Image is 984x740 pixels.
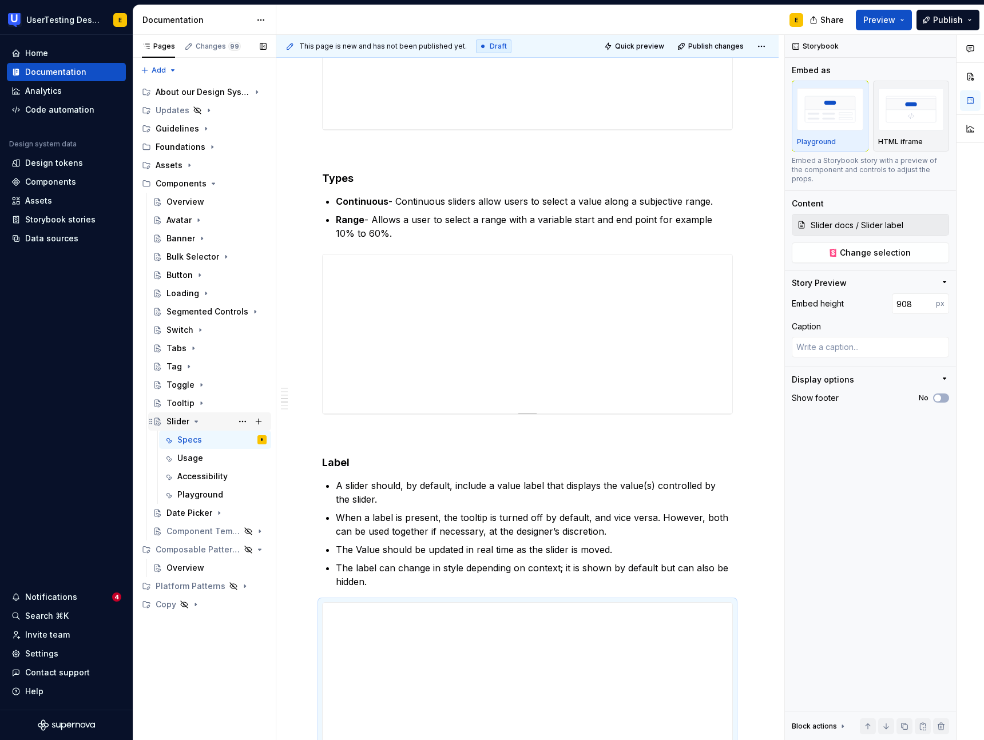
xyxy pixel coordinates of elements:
[148,248,271,266] a: Bulk Selector
[7,63,126,81] a: Documentation
[166,379,195,391] div: Toggle
[177,471,228,482] div: Accessibility
[873,81,950,152] button: placeholderHTML iframe
[166,343,187,354] div: Tabs
[148,522,271,540] a: Component Template
[148,394,271,412] a: Tooltip
[148,321,271,339] a: Switch
[336,214,364,225] strong: Range
[177,452,203,464] div: Usage
[25,629,70,640] div: Invite team
[336,511,733,538] p: When a label is present, the tooltip is turned off by default, and vice versa. However, both can ...
[336,213,733,240] p: - Allows a user to select a range with a variable start and end point for example 10% to 60%.
[137,101,271,120] div: Updates
[148,303,271,321] a: Segmented Controls
[322,456,350,468] strong: Label
[261,434,263,445] div: E
[336,543,733,556] p: The Value should be updated in real time as the slider is moved.
[25,233,78,244] div: Data sources
[615,42,664,51] span: Quick preview
[25,66,86,78] div: Documentation
[166,507,212,519] div: Date Picker
[792,81,868,152] button: placeholderPlayground
[916,10,979,30] button: Publish
[25,195,52,206] div: Assets
[892,293,936,314] input: Auto
[166,196,204,208] div: Overview
[228,42,241,51] span: 99
[7,82,126,100] a: Analytics
[490,42,507,51] span: Draft
[148,412,271,431] a: Slider
[156,544,240,555] div: Composable Patterns
[7,626,126,644] a: Invite team
[148,559,271,577] a: Overview
[863,14,895,26] span: Preview
[166,269,193,281] div: Button
[156,599,176,610] div: Copy
[137,120,271,138] div: Guidelines
[336,479,733,506] p: A slider should, by default, include a value label that displays the value(s) controlled by the s...
[156,141,205,153] div: Foundations
[25,85,62,97] div: Analytics
[336,561,733,588] p: The label can change in style depending on context; it is shown by default but can also be hidden.
[933,14,963,26] span: Publish
[137,138,271,156] div: Foundations
[792,277,949,289] button: Story Preview
[156,86,250,98] div: About our Design System
[7,663,126,682] button: Contact support
[166,361,182,372] div: Tag
[25,648,58,659] div: Settings
[38,719,95,731] a: Supernova Logo
[148,211,271,229] a: Avatar
[156,123,199,134] div: Guidelines
[148,229,271,248] a: Banner
[166,397,195,409] div: Tooltip
[936,299,945,308] p: px
[148,339,271,357] a: Tabs
[137,540,271,559] div: Composable Patterns
[25,104,94,116] div: Code automation
[159,449,271,467] a: Usage
[792,65,831,76] div: Embed as
[112,592,121,602] span: 4
[856,10,912,30] button: Preview
[148,357,271,376] a: Tag
[156,105,189,116] div: Updates
[7,210,126,229] a: Storybook stories
[792,321,821,332] div: Caption
[25,176,76,188] div: Components
[804,10,851,30] button: Share
[792,156,949,184] div: Embed a Storybook story with a preview of the component and controls to adjust the props.
[795,15,798,25] div: E
[674,38,749,54] button: Publish changes
[840,247,911,258] span: Change selection
[156,178,207,189] div: Components
[166,288,199,299] div: Loading
[148,376,271,394] a: Toggle
[7,192,126,210] a: Assets
[7,644,126,663] a: Settings
[792,374,949,385] button: Display options
[148,504,271,522] a: Date Picker
[8,13,22,27] img: 41adf70f-fc1c-4662-8e2d-d2ab9c673b1b.png
[118,15,122,25] div: E
[196,42,241,51] div: Changes
[166,526,240,537] div: Component Template
[797,88,863,130] img: placeholder
[792,298,844,309] div: Embed height
[142,14,251,26] div: Documentation
[792,198,824,209] div: Content
[299,42,467,51] span: This page is new and has not been published yet.
[7,44,126,62] a: Home
[25,157,83,169] div: Design tokens
[688,42,744,51] span: Publish changes
[601,38,669,54] button: Quick preview
[7,229,126,248] a: Data sources
[166,324,193,336] div: Switch
[792,374,854,385] div: Display options
[7,588,126,606] button: Notifications4
[878,88,945,130] img: placeholder
[2,7,130,32] button: UserTesting Design SystemE
[7,101,126,119] a: Code automation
